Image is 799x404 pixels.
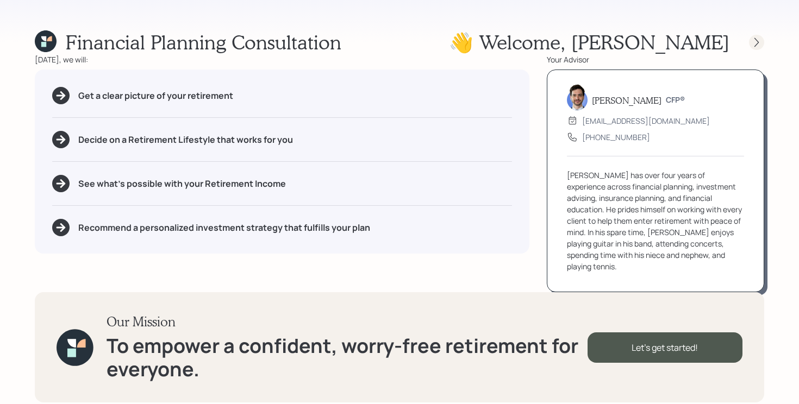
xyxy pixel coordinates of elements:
[107,334,588,381] h1: To empower a confident, worry-free retirement for everyone.
[78,179,286,189] h5: See what's possible with your Retirement Income
[547,54,764,65] div: Your Advisor
[666,96,685,105] h6: CFP®
[107,314,588,330] h3: Our Mission
[35,54,529,65] div: [DATE], we will:
[78,223,370,233] h5: Recommend a personalized investment strategy that fulfills your plan
[582,131,650,143] div: [PHONE_NUMBER]
[582,115,710,127] div: [EMAIL_ADDRESS][DOMAIN_NAME]
[449,30,729,54] h1: 👋 Welcome , [PERSON_NAME]
[592,95,661,105] h5: [PERSON_NAME]
[78,135,293,145] h5: Decide on a Retirement Lifestyle that works for you
[588,332,742,363] div: Let's get started!
[65,30,341,54] h1: Financial Planning Consultation
[78,91,233,101] h5: Get a clear picture of your retirement
[567,84,588,110] img: jonah-coleman-headshot.png
[567,169,744,272] div: [PERSON_NAME] has over four years of experience across financial planning, investment advising, i...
